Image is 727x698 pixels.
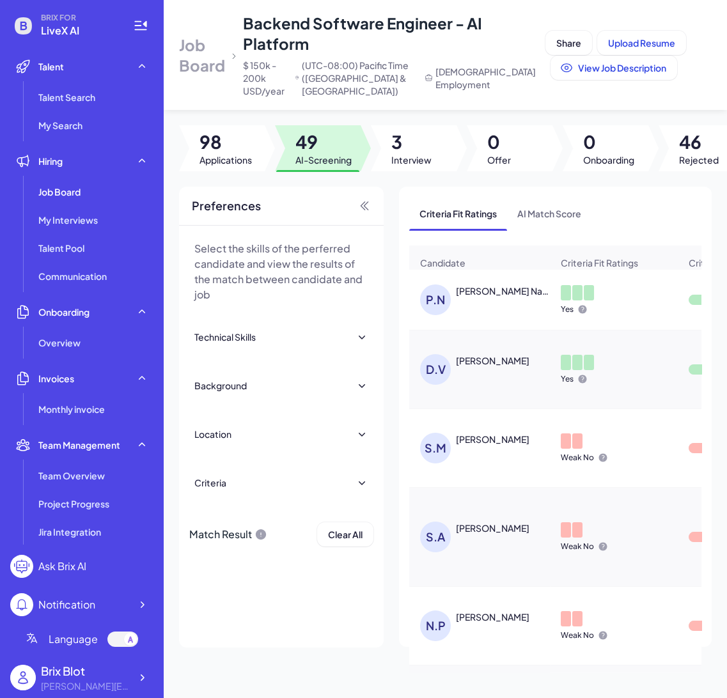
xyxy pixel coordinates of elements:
[456,284,551,297] div: Prakhar Naval
[194,241,368,302] p: Select the skills of the perferred candidate and view the results of the match between candidate ...
[41,679,130,693] div: blake@joinbrix.com
[456,354,529,367] div: Daniel Valdivia Milanes
[243,13,482,53] span: Backend Software Engineer - AI Platform
[49,632,98,647] span: Language
[38,270,107,283] span: Communication
[194,330,256,343] div: Technical Skills
[545,31,592,55] button: Share
[487,153,511,166] span: Offer
[38,155,63,167] span: Hiring
[199,153,252,166] span: Applications
[420,522,451,552] div: S.A
[179,35,225,75] span: Job Board
[38,497,109,510] span: Project Progress
[192,197,261,215] span: Preferences
[317,522,373,547] button: Clear All
[487,130,511,153] span: 0
[420,256,465,269] span: Candidate
[38,403,105,415] span: Monthly invoice
[194,476,226,489] div: Criteria
[41,23,118,38] span: LiveX AI
[38,438,120,451] span: Team Management
[409,197,507,230] span: Criteria Fit Ratings
[302,59,414,97] span: (UTC-08:00) Pacific Time ([GEOGRAPHIC_DATA] & [GEOGRAPHIC_DATA])
[38,185,81,198] span: Job Board
[38,372,74,385] span: Invoices
[391,153,432,166] span: Interview
[38,91,95,104] span: Talent Search
[679,153,719,166] span: Rejected
[456,433,529,446] div: SAROJ MISHRA
[608,37,675,49] span: Upload Resume
[597,31,686,55] button: Upload Resume
[295,130,352,153] span: 49
[38,242,84,254] span: Talent Pool
[435,65,540,91] span: [DEMOGRAPHIC_DATA] Employment
[456,522,529,534] div: Srikanth Akurati
[583,130,634,153] span: 0
[561,304,574,314] p: Yes
[10,665,36,690] img: user_logo.png
[507,197,591,230] span: AI Match Score
[41,13,118,23] span: BRIX FOR
[189,522,267,547] div: Match Result
[328,529,363,540] span: Clear All
[578,62,666,74] span: View Job Description
[38,525,101,538] span: Jira Integration
[38,306,90,318] span: Onboarding
[556,37,581,49] span: Share
[561,453,594,463] p: Weak No
[38,469,105,482] span: Team Overview
[38,336,81,349] span: Overview
[295,153,352,166] span: AI-Screening
[38,60,64,73] span: Talent
[561,541,594,552] p: Weak No
[194,379,247,392] div: Background
[420,433,451,463] div: S.M
[243,59,285,97] span: $ 150k - 200k USD/year
[38,597,95,612] div: Notification
[38,213,98,226] span: My Interviews
[551,56,677,80] button: View Job Description
[420,354,451,385] div: D.V
[194,428,231,440] div: Location
[420,284,451,315] div: P.N
[583,153,634,166] span: Onboarding
[38,559,86,574] div: Ask Brix AI
[41,662,130,679] div: Brix Blot
[456,610,529,623] div: Nihar Paluvayi
[561,256,638,269] span: Criteria Fit Ratings
[391,130,432,153] span: 3
[561,374,574,384] p: Yes
[679,130,719,153] span: 46
[38,119,82,132] span: My Search
[561,630,594,640] p: Weak No
[199,130,252,153] span: 98
[420,610,451,641] div: N.P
